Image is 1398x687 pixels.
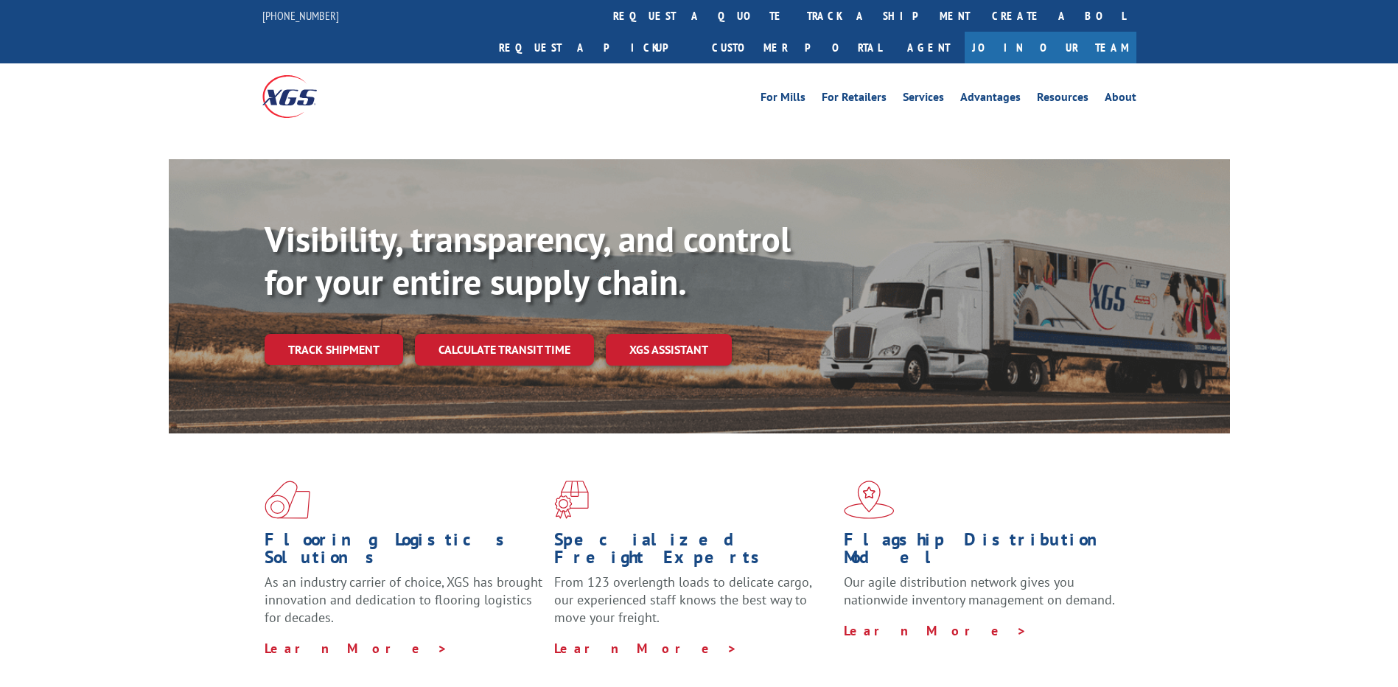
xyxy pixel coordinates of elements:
[554,573,833,639] p: From 123 overlength loads to delicate cargo, our experienced staff knows the best way to move you...
[265,531,543,573] h1: Flooring Logistics Solutions
[554,481,589,519] img: xgs-icon-focused-on-flooring-red
[262,8,339,23] a: [PHONE_NUMBER]
[844,481,895,519] img: xgs-icon-flagship-distribution-model-red
[844,531,1122,573] h1: Flagship Distribution Model
[265,573,542,626] span: As an industry carrier of choice, XGS has brought innovation and dedication to flooring logistics...
[265,334,403,365] a: Track shipment
[488,32,701,63] a: Request a pickup
[265,481,310,519] img: xgs-icon-total-supply-chain-intelligence-red
[554,531,833,573] h1: Specialized Freight Experts
[844,573,1115,608] span: Our agile distribution network gives you nationwide inventory management on demand.
[701,32,892,63] a: Customer Portal
[265,216,791,304] b: Visibility, transparency, and control for your entire supply chain.
[822,91,887,108] a: For Retailers
[1037,91,1088,108] a: Resources
[903,91,944,108] a: Services
[606,334,732,366] a: XGS ASSISTANT
[1105,91,1136,108] a: About
[554,640,738,657] a: Learn More >
[844,622,1027,639] a: Learn More >
[960,91,1021,108] a: Advantages
[892,32,965,63] a: Agent
[265,640,448,657] a: Learn More >
[965,32,1136,63] a: Join Our Team
[761,91,805,108] a: For Mills
[415,334,594,366] a: Calculate transit time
